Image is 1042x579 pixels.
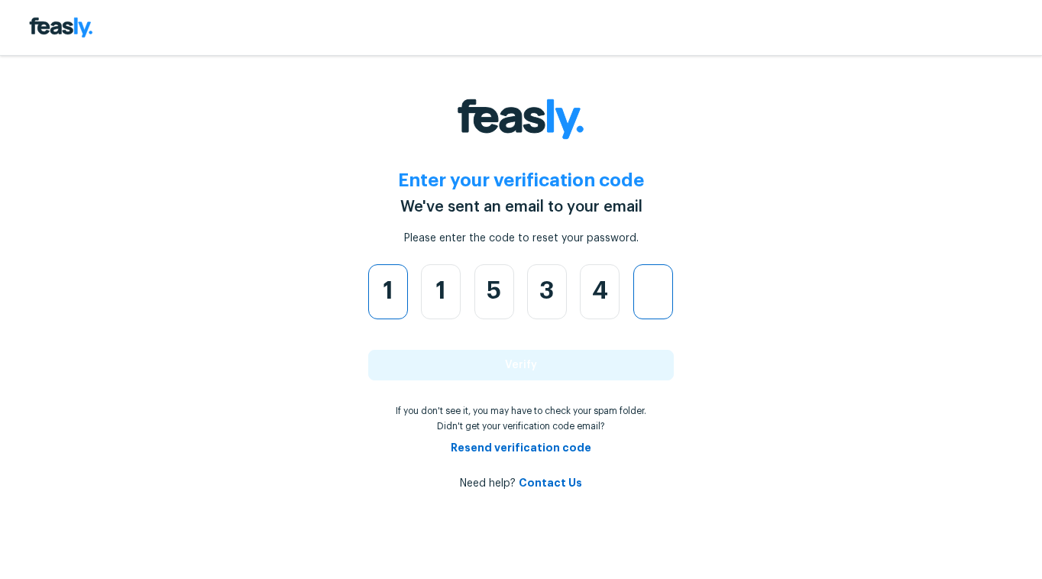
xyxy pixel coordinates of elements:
span: Verify [505,360,537,370]
img: Feasly [24,12,98,43]
img: Feasly [448,89,594,150]
div: Need help? [368,475,674,491]
div: Please enter the code to reset your password. [404,231,639,246]
button: Verify [368,350,674,380]
h2: Enter your verification code [398,168,644,192]
a: Resend verification code [451,442,591,453]
p: Didn't get your verification code email? [368,420,674,432]
a: Contact Us [519,477,582,488]
p: If you don't see it, you may have to check your spam folder. [368,405,674,417]
div: We've sent an email to your email [400,196,642,218]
